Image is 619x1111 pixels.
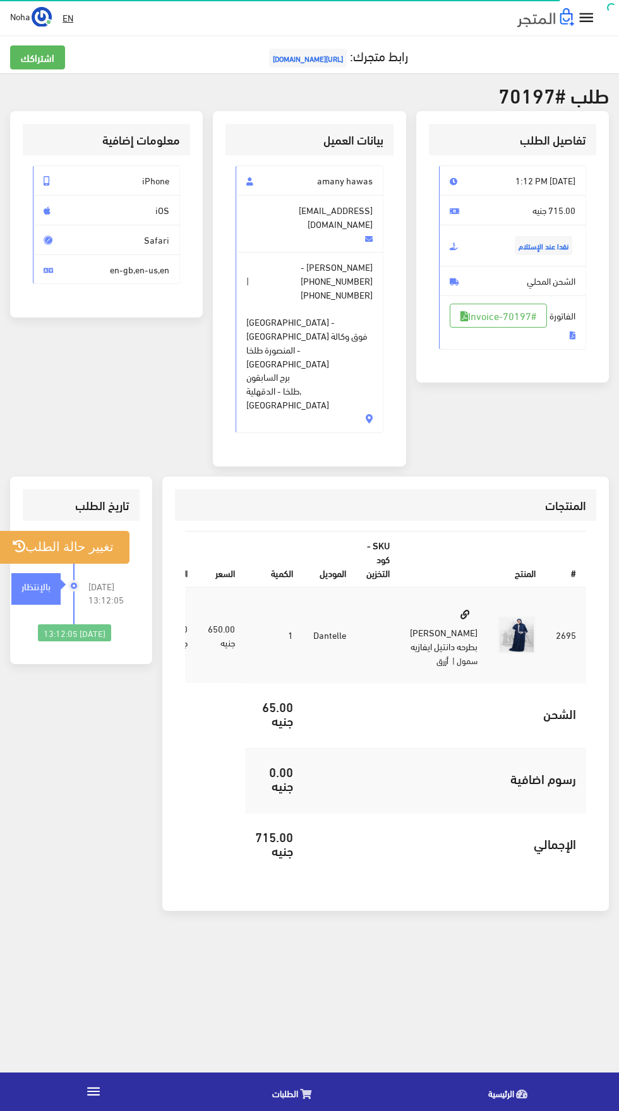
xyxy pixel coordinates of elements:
td: 2695 [546,587,586,683]
h5: رسوم اضافية [313,771,576,785]
span: [PERSON_NAME] - | [236,252,383,433]
span: نقدا عند الإستلام [515,236,572,255]
small: سمول [457,653,478,668]
span: iOS [33,195,180,225]
span: Noha [10,8,30,24]
td: Dantelle [303,587,356,683]
span: en-gb,en-us,en [33,254,180,285]
span: [GEOGRAPHIC_DATA] - [GEOGRAPHIC_DATA] فوق وكالة المنصورة طلخا -[GEOGRAPHIC_DATA] برج السابقون طلخ... [246,302,372,412]
th: الموديل [303,532,356,587]
a: EN [57,6,78,29]
a: رابط متجرك:[URL][DOMAIN_NAME] [266,44,408,67]
h3: بيانات العميل [236,134,383,146]
span: الفاتورة [439,295,586,350]
th: SKU - كود التخزين [356,532,400,587]
h5: 0.00 جنيه [255,764,293,792]
h3: المنتجات [185,499,586,511]
th: # [546,532,586,587]
span: [PHONE_NUMBER] [301,274,373,288]
span: Safari [33,225,180,255]
h5: 65.00 جنيه [255,699,293,727]
th: المنتج [400,532,546,587]
img: ... [32,7,52,27]
h5: 715.00 جنيه [255,829,293,857]
td: 650.00 جنيه [198,587,245,683]
div: [DATE] 13:12:05 [38,624,111,642]
span: [DATE] 1:12 PM [439,165,586,196]
span: [DATE] 13:12:05 [88,579,130,607]
span: iPhone [33,165,180,196]
h5: الشحن [313,706,576,720]
th: السعر [198,532,245,587]
h5: اﻹجمالي [313,836,576,850]
a: #Invoice-70197 [450,304,547,328]
td: 1 [245,587,303,683]
span: 715.00 جنيه [439,195,586,225]
span: الطلبات [272,1085,298,1101]
span: [PHONE_NUMBER] [301,288,373,302]
h2: طلب #70197 [10,83,609,105]
h3: تاريخ الطلب [33,499,129,511]
i:  [577,9,596,27]
span: [EMAIL_ADDRESS][DOMAIN_NAME] [236,195,383,252]
img: . [517,8,574,27]
td: [PERSON_NAME] بطرحه دانتيل ايفازيه [400,587,488,683]
i:  [85,1083,102,1100]
span: الشحن المحلي [439,266,586,296]
h3: تفاصيل الطلب [439,134,586,146]
u: EN [63,9,73,25]
a: الرئيسية [403,1076,619,1108]
span: [URL][DOMAIN_NAME] [269,49,347,68]
a: ... Noha [10,6,52,27]
small: | أزرق [436,653,455,668]
a: الطلبات [187,1076,403,1108]
a: اشتراكك [10,45,65,69]
span: الرئيسية [488,1085,514,1101]
span: amany hawas [236,165,383,196]
strong: بالإنتظار [21,579,51,593]
h3: معلومات إضافية [33,134,180,146]
th: الكمية [245,532,303,587]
